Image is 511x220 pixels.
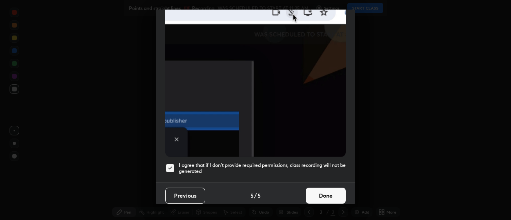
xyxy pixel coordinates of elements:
button: Previous [165,188,205,204]
h4: 5 [257,191,261,200]
h5: I agree that if I don't provide required permissions, class recording will not be generated [179,162,346,174]
button: Done [306,188,346,204]
h4: / [254,191,257,200]
h4: 5 [250,191,254,200]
